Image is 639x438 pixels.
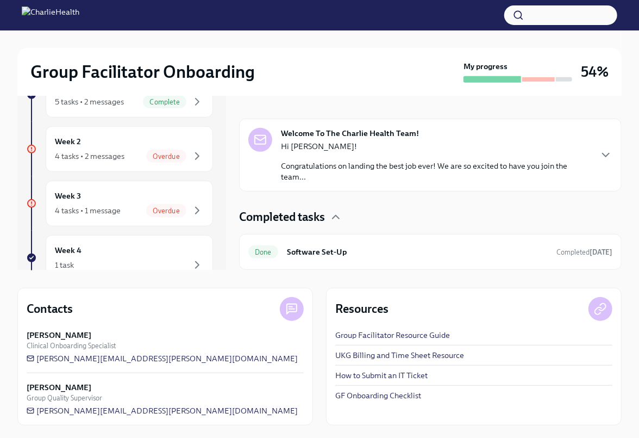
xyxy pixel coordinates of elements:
[55,190,81,202] h6: Week 3
[335,390,421,401] a: GF Onboarding Checklist
[335,301,389,317] h4: Resources
[27,353,298,364] a: [PERSON_NAME][EMAIL_ADDRESS][PERSON_NAME][DOMAIN_NAME]
[22,7,79,24] img: CharlieHealth
[55,205,121,216] div: 4 tasks • 1 message
[335,370,428,381] a: How to Submit an IT Ticket
[143,98,186,106] span: Complete
[239,209,325,225] h4: Completed tasks
[590,248,612,256] strong: [DATE]
[463,61,508,72] strong: My progress
[248,243,612,261] a: DoneSoftware Set-UpCompleted[DATE]
[27,393,102,403] span: Group Quality Supervisor
[27,330,91,341] strong: [PERSON_NAME]
[146,207,186,215] span: Overdue
[27,382,91,393] strong: [PERSON_NAME]
[287,246,548,258] h6: Software Set-Up
[55,244,82,256] h6: Week 4
[335,330,450,341] a: Group Facilitator Resource Guide
[26,235,213,281] a: Week 41 task
[55,151,124,162] div: 4 tasks • 2 messages
[26,181,213,226] a: Week 34 tasks • 1 messageOverdue
[27,405,298,416] a: [PERSON_NAME][EMAIL_ADDRESS][PERSON_NAME][DOMAIN_NAME]
[26,126,213,172] a: Week 24 tasks • 2 messagesOverdue
[581,62,609,82] h3: 54%
[55,135,81,147] h6: Week 2
[55,260,74,270] div: 1 task
[30,61,255,83] h2: Group Facilitator Onboarding
[556,248,612,256] span: Completed
[55,96,124,107] div: 5 tasks • 2 messages
[248,248,278,256] span: Done
[239,209,622,225] div: Completed tasks
[281,161,591,182] p: Congratulations on landing the best job ever! We are so excited to have you join the team...
[281,141,591,152] p: Hi [PERSON_NAME]!
[556,247,612,257] span: July 22nd, 2025 09:59
[281,128,419,139] strong: Welcome To The Charlie Health Team!
[146,152,186,161] span: Overdue
[27,301,73,317] h4: Contacts
[27,341,116,351] span: Clinical Onboarding Specialist
[335,350,464,361] a: UKG Billing and Time Sheet Resource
